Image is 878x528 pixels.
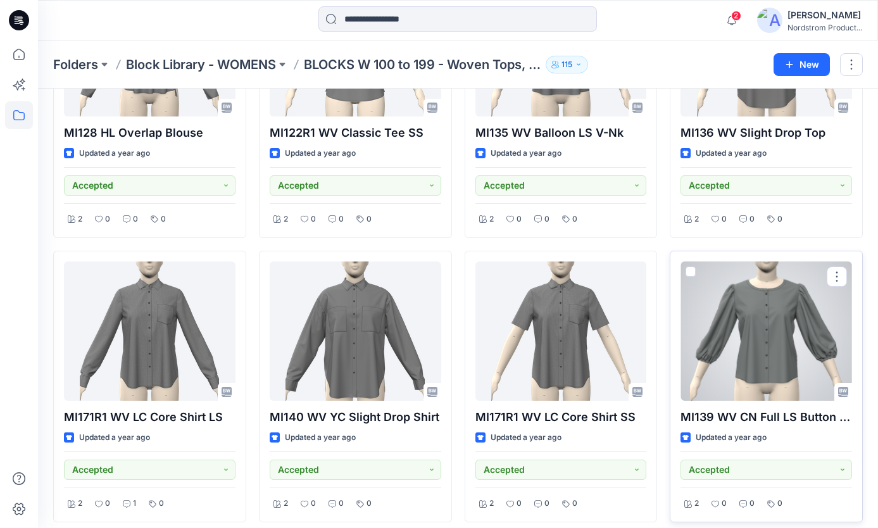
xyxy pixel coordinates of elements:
p: 2 [694,213,699,226]
p: MI122R1 WV Classic Tee SS [270,124,441,142]
p: 0 [517,213,522,226]
p: 0 [339,213,344,226]
p: MI136 WV Slight Drop Top [680,124,852,142]
p: MI139 WV CN Full LS Button Top [680,408,852,426]
p: 0 [367,497,372,510]
p: 0 [572,213,577,226]
div: Nordstrom Product... [787,23,862,32]
p: 0 [749,497,755,510]
p: 0 [517,497,522,510]
a: MI139 WV CN Full LS Button Top [680,261,852,401]
p: 2 [284,497,288,510]
p: 0 [105,497,110,510]
button: 115 [546,56,588,73]
a: Block Library - WOMENS [126,56,276,73]
p: 2 [489,497,494,510]
p: 0 [133,213,138,226]
a: Folders [53,56,98,73]
p: 0 [777,497,782,510]
p: 0 [161,213,166,226]
p: MI171R1 WV LC Core Shirt LS [64,408,235,426]
p: 0 [777,213,782,226]
p: Updated a year ago [696,147,767,160]
p: Updated a year ago [285,147,356,160]
div: [PERSON_NAME] [787,8,862,23]
p: 0 [311,497,316,510]
p: 0 [367,213,372,226]
p: 2 [78,213,82,226]
p: 115 [561,58,572,72]
p: 0 [544,213,549,226]
p: MI171R1 WV LC Core Shirt SS [475,408,647,426]
p: 0 [159,497,164,510]
p: MI135 WV Balloon LS V-Nk [475,124,647,142]
p: MI140 WV YC Slight Drop Shirt [270,408,441,426]
p: 0 [572,497,577,510]
p: 0 [722,497,727,510]
p: 2 [78,497,82,510]
a: MI171R1 WV LC Core Shirt LS [64,261,235,401]
p: 0 [105,213,110,226]
p: 0 [311,213,316,226]
p: Updated a year ago [79,147,150,160]
p: 1 [133,497,136,510]
p: 2 [694,497,699,510]
img: avatar [757,8,782,33]
p: Updated a year ago [79,431,150,444]
p: Updated a year ago [491,431,561,444]
p: 2 [284,213,288,226]
p: BLOCKS W 100 to 199 - Woven Tops, Shirts, PJ Tops [304,56,541,73]
button: New [774,53,830,76]
p: MI128 HL Overlap Blouse [64,124,235,142]
p: Updated a year ago [696,431,767,444]
span: 2 [731,11,741,21]
p: 0 [749,213,755,226]
a: MI171R1 WV LC Core Shirt SS [475,261,647,401]
p: 0 [544,497,549,510]
p: 0 [339,497,344,510]
p: 2 [489,213,494,226]
p: Updated a year ago [285,431,356,444]
p: 0 [722,213,727,226]
p: Updated a year ago [491,147,561,160]
a: MI140 WV YC Slight Drop Shirt [270,261,441,401]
